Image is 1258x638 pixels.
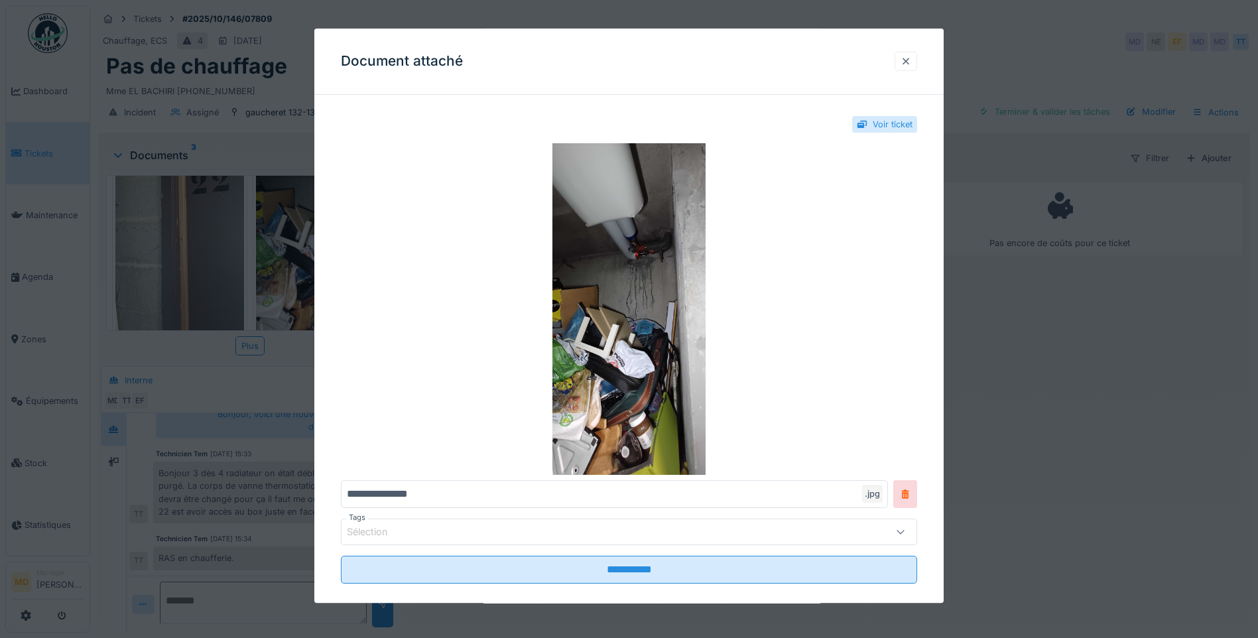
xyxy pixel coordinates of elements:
div: Sélection [347,525,407,540]
h3: Document attaché [341,53,463,70]
img: 2616aef8-e402-4d37-a44a-3479d103b0f4-20251008_151936.jpg [341,143,917,475]
div: .jpg [862,485,883,503]
label: Tags [346,512,368,523]
div: Voir ticket [873,118,912,131]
